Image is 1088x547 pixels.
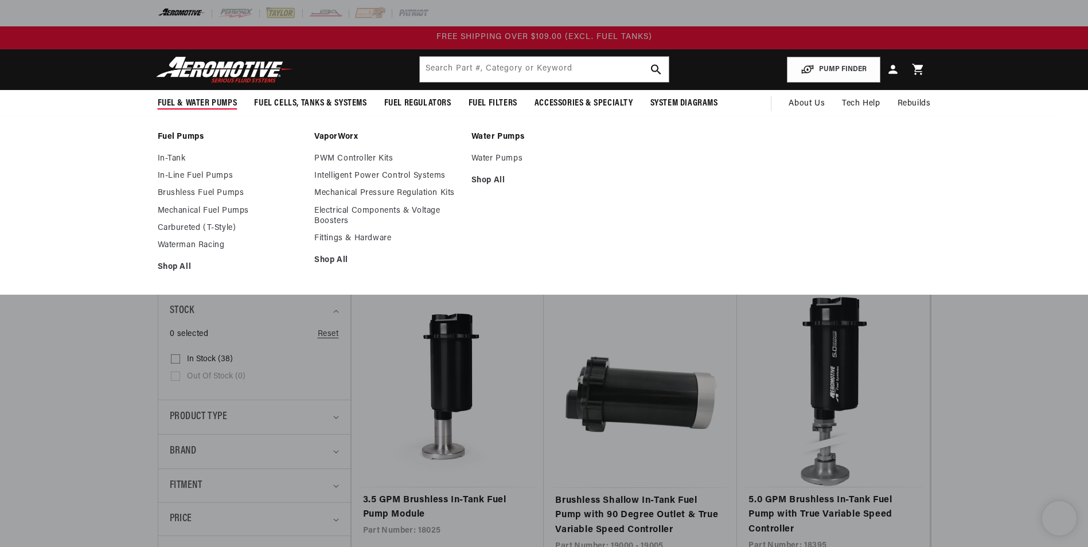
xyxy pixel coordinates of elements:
span: Out of stock (0) [187,372,245,382]
input: Search by Part Number, Category or Keyword [420,57,669,82]
a: Carbureted (T-Style) [158,223,303,233]
summary: Stock (0 selected) [170,294,339,328]
img: Aeromotive [153,56,297,83]
summary: Accessories & Specialty [526,90,642,117]
a: Water Pumps [471,154,617,164]
summary: Fuel Filters [460,90,526,117]
span: Accessories & Specialty [535,97,633,110]
summary: Fuel & Water Pumps [149,90,246,117]
a: Reset [318,328,339,341]
a: VaporWorx [314,132,460,142]
a: In-Tank [158,154,303,164]
summary: Price [170,503,339,536]
span: Fuel Cells, Tanks & Systems [254,97,366,110]
a: Waterman Racing [158,240,303,251]
a: Brushless Shallow In-Tank Fuel Pump with 90 Degree Outlet & True Variable Speed Controller [555,494,726,538]
a: Water Pumps [471,132,617,142]
span: Tech Help [842,97,880,110]
summary: Fitment (0 selected) [170,469,339,503]
span: Fuel & Water Pumps [158,97,237,110]
summary: Rebuilds [889,90,939,118]
a: Shop All [158,262,303,272]
a: Electrical Components & Voltage Boosters [314,206,460,226]
span: In stock (38) [187,354,233,365]
a: Brushless Fuel Pumps [158,188,303,198]
a: Mechanical Fuel Pumps [158,206,303,216]
a: 3.5 GPM Brushless In-Tank Fuel Pump Module [363,493,533,522]
summary: Tech Help [833,90,888,118]
span: Product type [170,409,228,425]
span: FREE SHIPPING OVER $109.00 (EXCL. FUEL TANKS) [436,33,652,41]
span: Fuel Regulators [384,97,451,110]
summary: Fuel Regulators [376,90,460,117]
summary: Fuel Cells, Tanks & Systems [245,90,375,117]
span: About Us [789,99,825,108]
a: Shop All [314,255,460,265]
a: In-Line Fuel Pumps [158,171,303,181]
a: 5.0 GPM Brushless In-Tank Fuel Pump with True Variable Speed Controller [748,493,918,537]
span: Brand [170,443,197,460]
span: Fuel Filters [469,97,517,110]
span: Stock [170,303,194,319]
button: search button [644,57,669,82]
a: Intelligent Power Control Systems [314,171,460,181]
span: 0 selected [170,328,209,341]
span: Rebuilds [898,97,931,110]
span: System Diagrams [650,97,718,110]
a: Shop All [471,175,617,186]
summary: Brand (0 selected) [170,435,339,468]
summary: Product type (0 selected) [170,400,339,434]
span: Price [170,511,192,527]
summary: System Diagrams [642,90,727,117]
a: Fuel Pumps [158,132,303,142]
span: Fitment [170,478,202,494]
button: PUMP FINDER [787,57,880,83]
a: Mechanical Pressure Regulation Kits [314,188,460,198]
a: About Us [780,90,833,118]
a: Fittings & Hardware [314,233,460,244]
a: PWM Controller Kits [314,154,460,164]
